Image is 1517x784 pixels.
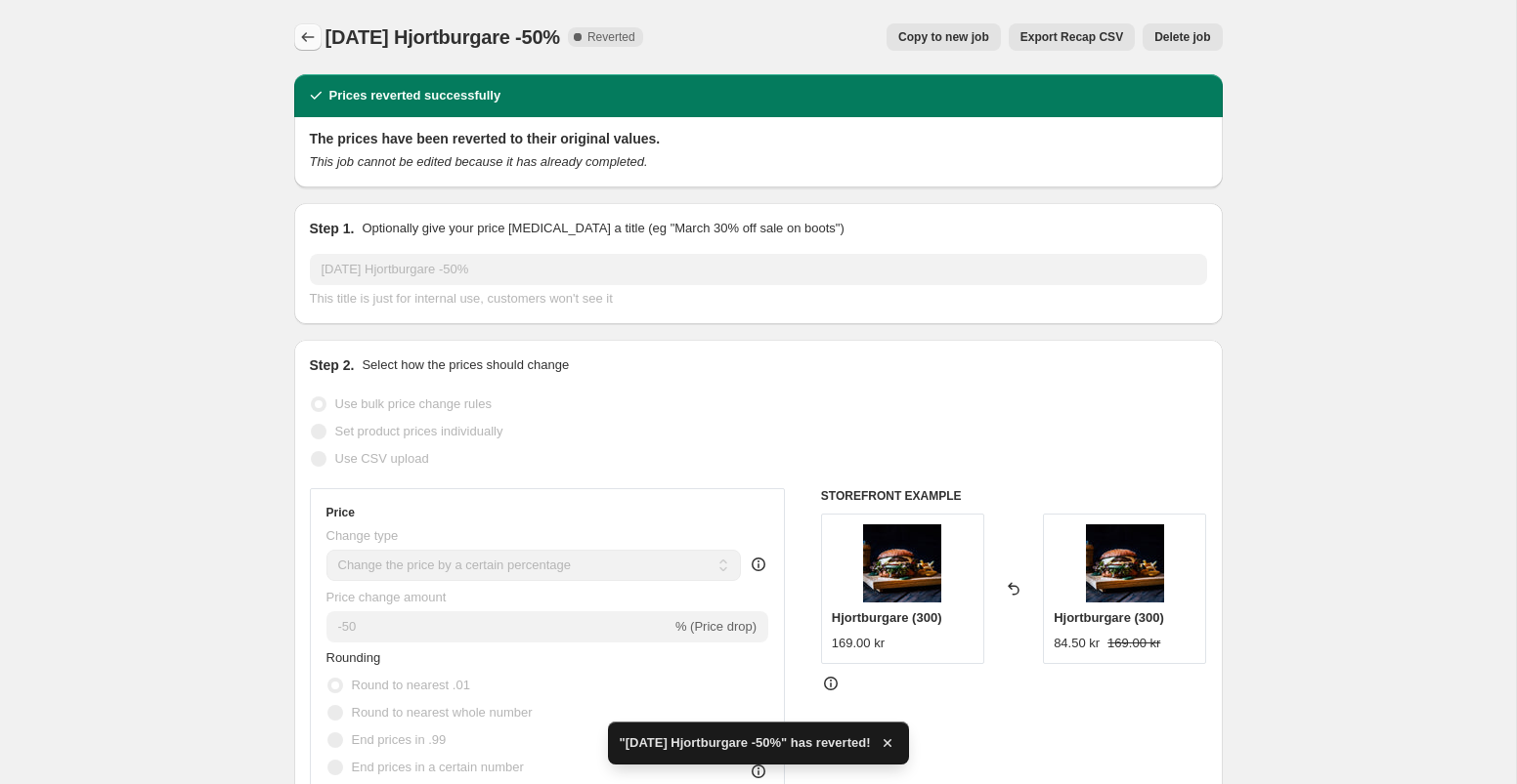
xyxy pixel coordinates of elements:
span: Hjortburgare (300) [1054,610,1164,625]
span: End prices in .99 [352,732,447,747]
input: 30% off holiday sale [310,254,1207,285]
span: Use bulk price change rules [335,396,492,411]
i: This job cannot be edited because it has already completed. [310,154,648,169]
p: Optionally give your price [MEDICAL_DATA] a title (eg "March 30% off sale on boots") [362,219,844,238]
span: Hjortburgare (300) [832,610,942,625]
h6: STOREFRONT EXAMPLE [821,488,1207,504]
h2: Prices reverted successfully [329,86,501,105]
h2: Step 2. [310,355,355,375]
p: Select how the prices should change [362,355,569,375]
span: "[DATE] Hjortburgare -50%" has reverted! [620,733,871,753]
span: Price change amount [326,590,447,604]
span: Round to nearest .01 [352,678,470,692]
div: 84.50 kr [1054,634,1100,653]
div: 169.00 kr [832,634,885,653]
span: This title is just for internal use, customers won't see it [310,291,613,306]
h2: Step 1. [310,219,355,238]
button: Export Recap CSV [1009,23,1135,51]
span: End prices in a certain number [352,760,524,774]
button: Copy to new job [887,23,1001,51]
h3: Price [326,505,355,520]
span: Copy to new job [898,29,989,45]
h2: The prices have been reverted to their original values. [310,129,1207,148]
span: Export Recap CSV [1020,29,1123,45]
span: Round to nearest whole number [352,705,533,720]
div: help [749,555,768,574]
input: -15 [326,611,672,642]
span: Delete job [1154,29,1210,45]
span: Reverted [587,29,635,45]
span: Use CSV upload [335,451,429,466]
button: Delete job [1143,23,1222,51]
span: Set product prices individually [335,424,503,438]
span: Change type [326,528,399,543]
button: Price change jobs [294,23,322,51]
img: Hjortburgare_aa6bd875-a32b-4693-821d-4e7291478f47_80x.jpg [1086,524,1164,602]
span: % (Price drop) [675,619,757,634]
span: Rounding [326,650,381,665]
strike: 169.00 kr [1107,634,1160,653]
img: Hjortburgare_aa6bd875-a32b-4693-821d-4e7291478f47_80x.jpg [863,524,941,602]
span: [DATE] Hjortburgare -50% [325,26,560,48]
